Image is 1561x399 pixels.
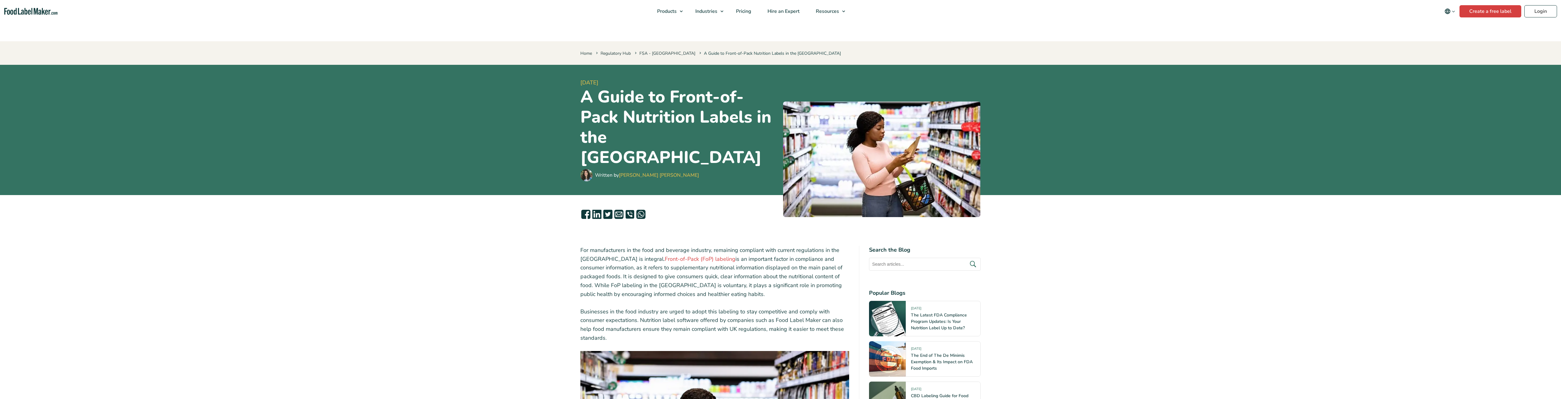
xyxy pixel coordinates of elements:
[580,307,849,342] p: Businesses in the food industry are urged to adopt this labeling to stay competitive and comply w...
[814,8,840,15] span: Resources
[1524,5,1557,17] a: Login
[595,172,699,179] div: Written by
[580,246,849,299] p: For manufacturers in the food and beverage industry, remaining compliant with current regulations...
[655,8,677,15] span: Products
[911,306,921,313] span: [DATE]
[580,87,778,168] h1: A Guide to Front-of-Pack Nutrition Labels in the [GEOGRAPHIC_DATA]
[580,169,593,181] img: Maria Abi Hanna - Food Label Maker
[580,50,592,56] a: Home
[580,79,778,87] span: [DATE]
[1459,5,1521,17] a: Create a free label
[911,353,973,371] a: The End of The De Minimis Exemption & Its Impact on FDA Food Imports
[698,50,841,56] span: A Guide to Front-of-Pack Nutrition Labels in the [GEOGRAPHIC_DATA]
[1440,5,1459,17] button: Change language
[869,246,981,254] h4: Search the Blog
[911,346,921,353] span: [DATE]
[766,8,800,15] span: Hire an Expert
[869,289,981,297] h4: Popular Blogs
[619,172,699,179] a: [PERSON_NAME] [PERSON_NAME]
[4,8,57,15] a: Food Label Maker homepage
[665,255,735,263] a: Front-of-Pack (FoP) labeling
[911,387,921,394] span: [DATE]
[911,312,967,331] a: The Latest FDA Compliance Program Updates: Is Your Nutrition Label Up to Date?
[639,50,695,56] a: FSA - [GEOGRAPHIC_DATA]
[734,8,752,15] span: Pricing
[601,50,631,56] a: Regulatory Hub
[694,8,718,15] span: Industries
[869,258,981,271] input: Search articles...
